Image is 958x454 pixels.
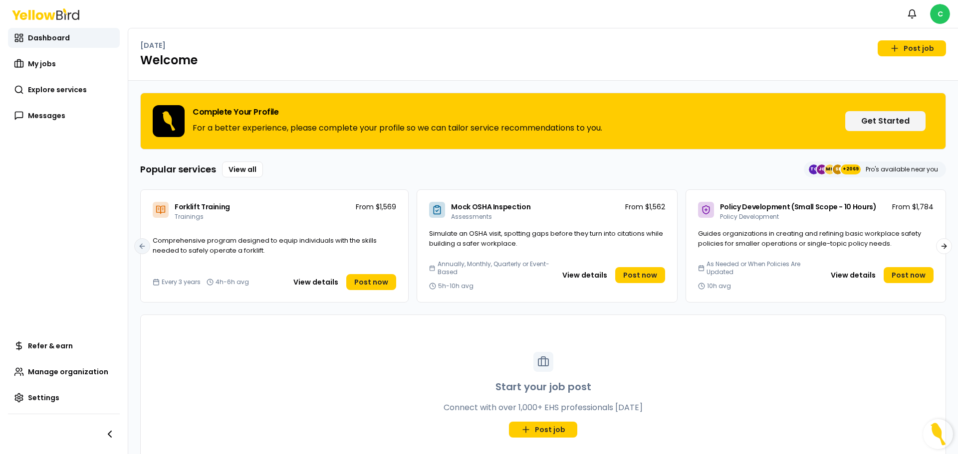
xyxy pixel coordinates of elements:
[892,270,926,280] span: Post now
[923,419,953,449] button: Open Resource Center
[623,270,657,280] span: Post now
[354,277,388,287] span: Post now
[175,202,230,212] span: Forklift Training
[162,278,201,286] span: Every 3 years
[140,93,946,150] div: Complete Your ProfileFor a better experience, please complete your profile so we can tailor servi...
[509,422,577,438] a: Post job
[720,212,779,221] span: Policy Development
[8,28,120,48] a: Dashboard
[845,111,926,131] button: Get Started
[698,229,921,248] span: Guides organizations in creating and refining basic workplace safety policies for smaller operati...
[28,393,59,403] span: Settings
[175,212,204,221] span: Trainings
[707,260,821,276] span: As Needed or When Policies Are Updated
[193,122,602,134] p: For a better experience, please complete your profile so we can tailor service recommendations to...
[438,260,552,276] span: Annually, Monthly, Quarterly or Event-Based
[556,267,613,283] button: View details
[216,278,249,286] span: 4h-6h avg
[356,202,396,212] p: From $1,569
[287,274,344,290] button: View details
[892,202,934,212] p: From $1,784
[615,267,665,283] a: Post now
[8,54,120,74] a: My jobs
[451,212,492,221] span: Assessments
[28,59,56,69] span: My jobs
[451,202,530,212] span: Mock OSHA Inspection
[140,40,166,50] p: [DATE]
[8,388,120,408] a: Settings
[140,162,216,176] h3: Popular services
[809,164,819,174] span: TC
[346,274,396,290] a: Post now
[825,267,882,283] button: View details
[28,341,73,351] span: Refer & earn
[625,202,665,212] p: From $1,562
[825,164,835,174] span: MH
[438,282,474,290] span: 5h-10h avg
[28,85,87,95] span: Explore services
[222,161,263,177] a: View all
[878,40,946,56] a: Post job
[707,282,731,290] span: 10h avg
[153,236,377,255] span: Comprehensive program designed to equip individuals with the skills needed to safely operate a fo...
[8,106,120,126] a: Messages
[8,80,120,100] a: Explore services
[444,402,643,414] p: Connect with over 1,000+ EHS professionals [DATE]
[28,367,108,377] span: Manage organization
[884,267,934,283] a: Post now
[8,362,120,382] a: Manage organization
[866,165,938,173] p: Pro's available near you
[720,202,877,212] span: Policy Development (Small Scope - 10 Hours)
[817,164,827,174] span: JG
[140,52,946,68] h1: Welcome
[193,108,602,116] h3: Complete Your Profile
[930,4,950,24] span: C
[28,33,70,43] span: Dashboard
[833,164,843,174] span: SE
[495,380,591,394] h3: Start your job post
[429,229,663,248] span: Simulate an OSHA visit, spotting gaps before they turn into citations while building a safer work...
[8,336,120,356] a: Refer & earn
[28,111,65,121] span: Messages
[843,164,859,174] span: +2069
